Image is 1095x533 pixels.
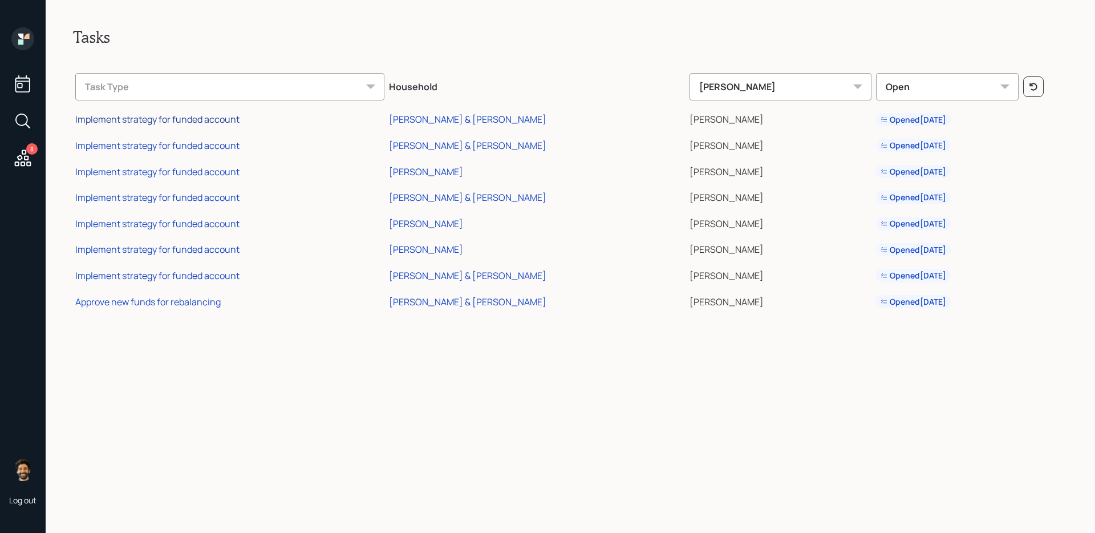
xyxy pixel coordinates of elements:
[687,157,874,183] td: [PERSON_NAME]
[881,218,946,229] div: Opened [DATE]
[389,113,546,126] div: [PERSON_NAME] & [PERSON_NAME]
[75,243,240,256] div: Implement strategy for funded account
[389,191,546,204] div: [PERSON_NAME] & [PERSON_NAME]
[881,140,946,151] div: Opened [DATE]
[687,131,874,157] td: [PERSON_NAME]
[687,235,874,261] td: [PERSON_NAME]
[881,192,946,203] div: Opened [DATE]
[75,73,384,100] div: Task Type
[9,495,36,506] div: Log out
[75,139,240,152] div: Implement strategy for funded account
[687,261,874,287] td: [PERSON_NAME]
[389,217,463,230] div: [PERSON_NAME]
[389,165,463,178] div: [PERSON_NAME]
[881,114,946,126] div: Opened [DATE]
[881,166,946,177] div: Opened [DATE]
[690,73,871,100] div: [PERSON_NAME]
[389,139,546,152] div: [PERSON_NAME] & [PERSON_NAME]
[73,27,1068,47] h2: Tasks
[687,209,874,235] td: [PERSON_NAME]
[876,73,1019,100] div: Open
[389,269,546,282] div: [PERSON_NAME] & [PERSON_NAME]
[75,217,240,230] div: Implement strategy for funded account
[687,105,874,131] td: [PERSON_NAME]
[75,165,240,178] div: Implement strategy for funded account
[75,191,240,204] div: Implement strategy for funded account
[11,458,34,481] img: eric-schwartz-headshot.png
[75,296,221,308] div: Approve new funds for rebalancing
[26,143,38,155] div: 8
[389,243,463,256] div: [PERSON_NAME]
[389,296,546,308] div: [PERSON_NAME] & [PERSON_NAME]
[881,270,946,281] div: Opened [DATE]
[881,244,946,256] div: Opened [DATE]
[687,287,874,313] td: [PERSON_NAME]
[75,269,240,282] div: Implement strategy for funded account
[881,296,946,308] div: Opened [DATE]
[75,113,240,126] div: Implement strategy for funded account
[687,183,874,209] td: [PERSON_NAME]
[387,65,687,105] th: Household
